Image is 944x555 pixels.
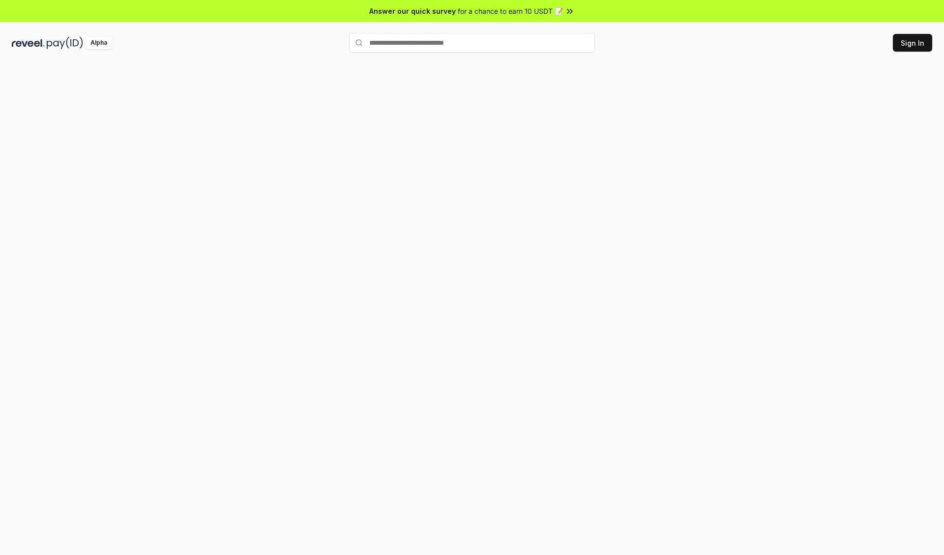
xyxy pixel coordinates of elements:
img: reveel_dark [12,37,45,49]
img: pay_id [47,37,83,49]
span: for a chance to earn 10 USDT 📝 [458,6,563,16]
button: Sign In [893,34,932,52]
span: Answer our quick survey [369,6,456,16]
div: Alpha [85,37,113,49]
